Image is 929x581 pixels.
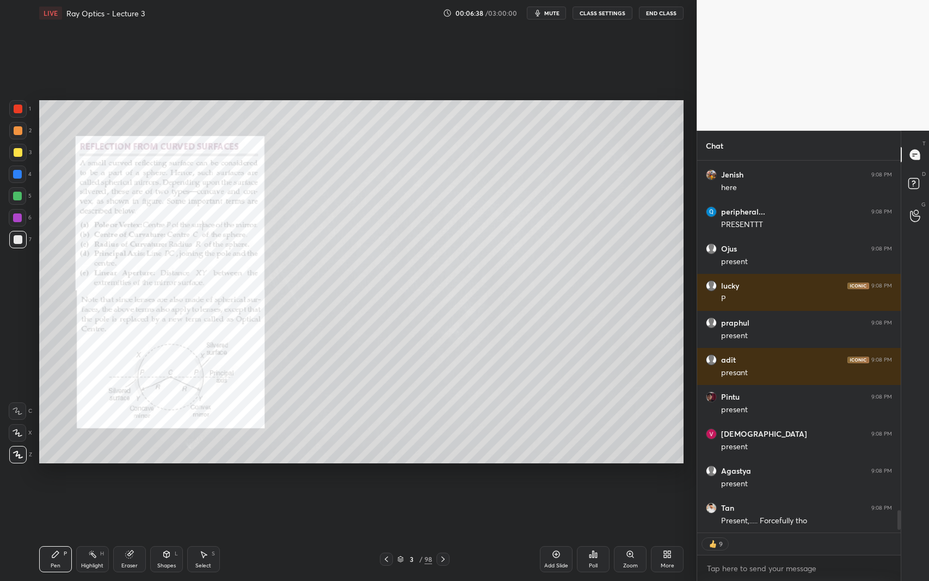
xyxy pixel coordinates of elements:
[721,355,736,365] h6: adit
[406,556,417,562] div: 3
[51,563,60,568] div: Pen
[706,206,717,217] img: cea7dec02e6e45d690e8d3c4211aca84.55811339_3
[706,429,717,439] img: 3
[871,394,892,400] div: 9:08 PM
[721,516,892,527] div: Present,..... Forcefully tho
[922,139,926,148] p: T
[721,293,892,304] div: P
[39,7,62,20] div: LIVE
[721,442,892,452] div: present
[9,231,32,248] div: 7
[706,243,717,254] img: default.png
[9,446,32,463] div: Z
[847,283,869,289] img: iconic-dark.1390631f.png
[9,122,32,139] div: 2
[721,244,737,254] h6: Ojus
[623,563,638,568] div: Zoom
[706,280,717,291] img: default.png
[706,392,717,402] img: 3
[527,7,566,20] button: mute
[9,100,31,118] div: 1
[921,200,926,209] p: G
[871,209,892,215] div: 9:08 PM
[721,368,892,378] div: presant
[922,170,926,178] p: D
[419,556,422,562] div: /
[573,7,632,20] button: CLASS SETTINGS
[721,219,892,230] div: PRESENTTT
[706,354,717,365] img: default.png
[589,563,598,568] div: Poll
[706,503,717,513] img: 4fdba81ec55744478e7e4cde2d1a3bcd.jpg
[9,187,32,205] div: 5
[424,554,432,564] div: 98
[718,540,723,548] div: 9
[66,8,145,19] h4: Ray Optics - Lecture 3
[175,551,178,556] div: L
[871,320,892,326] div: 9:08 PM
[871,357,892,363] div: 9:08 PM
[721,256,892,267] div: present
[721,170,743,180] h6: Jenish
[195,563,211,568] div: Select
[639,7,684,20] button: End Class
[721,318,749,328] h6: praphul
[706,317,717,328] img: default.png
[721,392,740,402] h6: Pintu
[544,563,568,568] div: Add Slide
[871,283,892,289] div: 9:08 PM
[721,331,892,341] div: present
[871,172,892,178] div: 9:08 PM
[721,207,765,217] h6: peripheral...
[697,131,732,160] p: Chat
[121,563,138,568] div: Eraser
[9,144,32,161] div: 3
[9,424,32,442] div: X
[64,551,67,556] div: P
[707,539,718,549] img: thumbs_up.png
[544,9,559,17] span: mute
[706,169,717,180] img: 521fb4171cd64812bc9cd626449b36a9.jpg
[871,246,892,252] div: 9:08 PM
[212,551,215,556] div: S
[81,563,103,568] div: Highlight
[871,431,892,437] div: 9:08 PM
[706,466,717,476] img: default.png
[100,551,104,556] div: H
[721,182,892,193] div: here
[871,468,892,474] div: 9:08 PM
[721,479,892,490] div: present
[661,563,674,568] div: More
[721,503,734,513] h6: Tan
[9,166,32,183] div: 4
[871,505,892,511] div: 9:08 PM
[9,209,32,227] div: 6
[721,281,739,291] h6: lucky
[157,563,176,568] div: Shapes
[847,357,869,363] img: iconic-dark.1390631f.png
[697,161,901,533] div: grid
[721,429,807,439] h6: [DEMOGRAPHIC_DATA]
[9,402,32,420] div: C
[721,405,892,415] div: present
[721,466,751,476] h6: Agastya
